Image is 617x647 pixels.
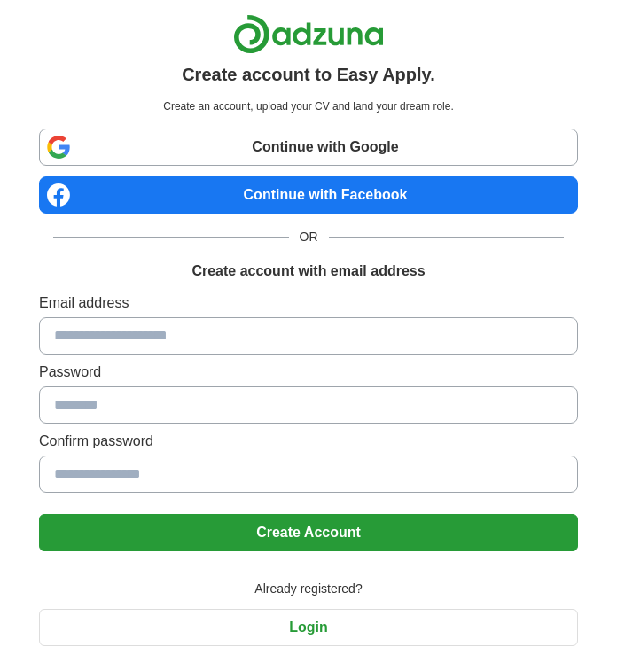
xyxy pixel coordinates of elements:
[289,228,329,246] span: OR
[191,261,425,282] h1: Create account with email address
[244,580,372,598] span: Already registered?
[39,431,578,452] label: Confirm password
[39,292,578,314] label: Email address
[39,362,578,383] label: Password
[182,61,435,88] h1: Create account to Easy Apply.
[39,129,578,166] a: Continue with Google
[39,176,578,214] a: Continue with Facebook
[39,609,578,646] button: Login
[39,514,578,551] button: Create Account
[43,98,574,114] p: Create an account, upload your CV and land your dream role.
[39,620,578,635] a: Login
[233,14,384,54] img: Adzuna logo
